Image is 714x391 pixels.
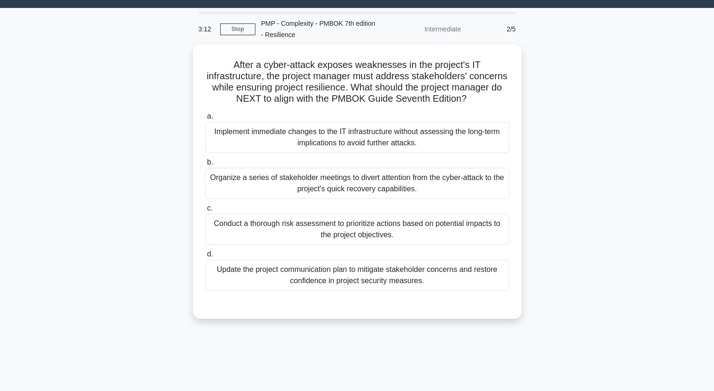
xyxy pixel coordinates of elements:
div: Implement immediate changes to the IT infrastructure without assessing the long-term implications... [205,122,509,153]
div: 3:12 [193,20,220,38]
div: Organize a series of stakeholder meetings to divert attention from the cyber-attack to the projec... [205,168,509,199]
span: c. [207,204,213,212]
span: a. [207,112,213,120]
div: Intermediate [384,20,467,38]
div: Conduct a thorough risk assessment to prioritize actions based on potential impacts to the projec... [205,214,509,245]
div: Update the project communication plan to mitigate stakeholder concerns and restore confidence in ... [205,260,509,291]
a: Stop [220,23,255,35]
div: PMP - Complexity - PMBOK 7th edition - Resilience [255,14,384,44]
span: b. [207,158,213,166]
span: d. [207,250,213,258]
div: 2/5 [467,20,522,38]
h5: After a cyber-attack exposes weaknesses in the project's IT infrastructure, the project manager m... [204,59,510,105]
